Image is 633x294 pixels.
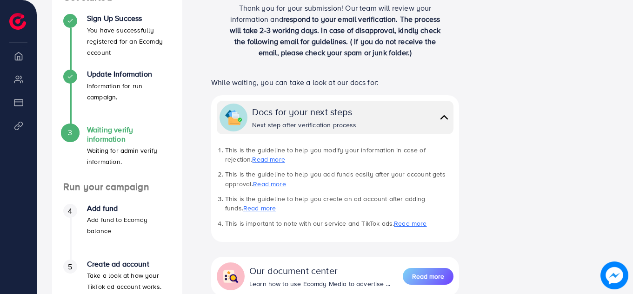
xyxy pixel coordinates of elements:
span: 3 [68,127,72,138]
p: Add fund to Ecomdy balance [87,214,171,236]
a: Read more [252,155,285,164]
p: While waiting, you can take a look at our docs for: [211,77,459,88]
span: respond to your email verification. The process will take 2-3 working days. In case of disapprova... [230,14,440,58]
img: collapse [222,268,239,285]
li: Update Information [52,70,182,125]
h4: Waiting verify information [87,125,171,143]
a: Read more [394,219,426,228]
h4: Update Information [87,70,171,78]
img: logo [9,13,26,30]
p: Information for run campaign. [87,80,171,103]
div: Learn how to use Ecomdy Media to advertise ... [249,279,390,288]
li: Waiting verify information [52,125,182,181]
p: Waiting for admin verify information. [87,145,171,167]
div: Our document center [249,264,390,277]
p: Thank you for your submission! Our team will review your information and [225,2,446,58]
div: Docs for your next steps [252,105,357,118]
p: Take a look at how your TikTok ad account works. [87,270,171,292]
li: Add fund [52,204,182,260]
img: image [600,261,628,289]
img: collapse [225,109,242,126]
h4: Create ad account [87,260,171,268]
a: Read more [253,179,286,189]
li: This is important to note with our service and TikTok ads. [225,219,453,228]
p: You have successfully registered for an Ecomdy account [87,25,171,58]
li: This is the guideline to help you create an ad account after adding funds. [225,194,453,213]
li: This is the guideline to help you modify your information in case of rejection. [225,145,453,164]
li: This is the guideline to help you add funds easily after your account gets approval. [225,170,453,189]
h4: Sign Up Success [87,14,171,23]
button: Read more [403,268,453,285]
img: collapse [438,111,451,124]
span: Read more [412,272,444,281]
span: 5 [68,261,72,272]
span: 4 [68,206,72,216]
a: Read more [243,203,276,213]
h4: Add fund [87,204,171,213]
div: Next step after verification process [252,120,357,130]
h4: Run your campaign [52,181,182,193]
li: Sign Up Success [52,14,182,70]
a: Read more [403,267,453,286]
